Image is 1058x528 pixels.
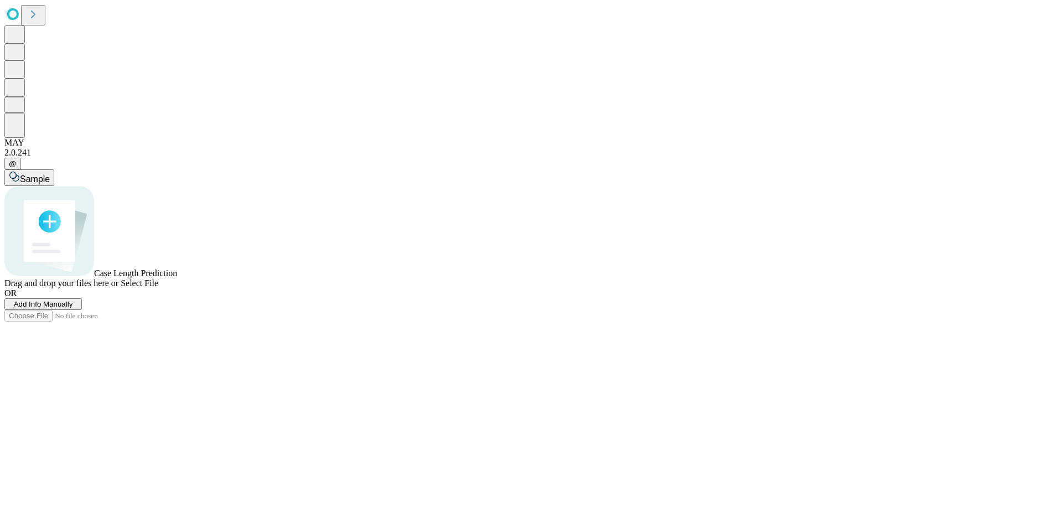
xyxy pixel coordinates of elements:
button: Sample [4,169,54,186]
span: @ [9,159,17,168]
div: MAY [4,138,1054,148]
span: Add Info Manually [14,300,73,308]
span: Select File [121,278,158,288]
span: OR [4,288,17,298]
span: Sample [20,174,50,184]
button: Add Info Manually [4,298,82,310]
span: Case Length Prediction [94,268,177,278]
div: 2.0.241 [4,148,1054,158]
span: Drag and drop your files here or [4,278,118,288]
button: @ [4,158,21,169]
